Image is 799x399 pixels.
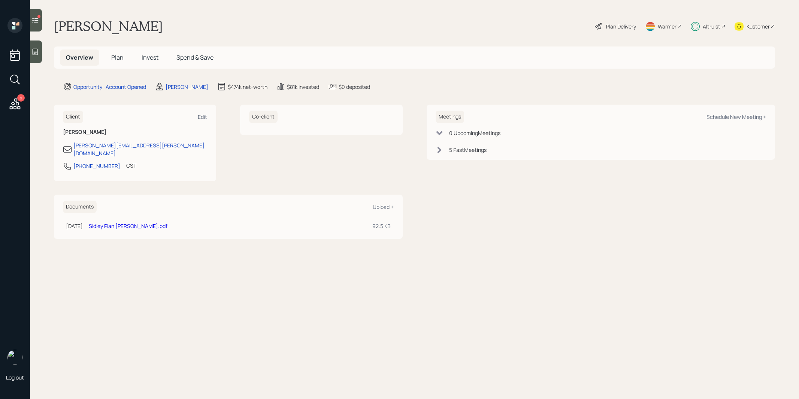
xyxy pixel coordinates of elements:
div: Log out [6,374,24,381]
div: [DATE] [66,222,83,230]
div: Altruist [703,22,720,30]
div: CST [126,162,136,169]
div: Warmer [658,22,677,30]
div: Edit [198,113,207,120]
div: $81k invested [287,83,319,91]
div: 92.5 KB [372,222,391,230]
div: Upload + [373,203,394,210]
h6: Documents [63,201,97,213]
h6: Meetings [436,111,464,123]
a: Sidley Plan [PERSON_NAME].pdf [89,222,167,229]
div: Kustomer [747,22,770,30]
img: treva-nostdahl-headshot.png [7,350,22,365]
div: 0 Upcoming Meeting s [449,129,500,137]
span: Spend & Save [176,53,214,61]
span: Overview [66,53,93,61]
h6: Client [63,111,83,123]
div: $0 deposited [339,83,370,91]
h1: [PERSON_NAME] [54,18,163,34]
h6: Co-client [249,111,278,123]
div: [PERSON_NAME][EMAIL_ADDRESS][PERSON_NAME][DOMAIN_NAME] [73,141,207,157]
div: $474k net-worth [228,83,267,91]
div: Schedule New Meeting + [706,113,766,120]
div: 9 [17,94,25,102]
span: Invest [142,53,158,61]
div: 5 Past Meeting s [449,146,487,154]
span: Plan [111,53,124,61]
div: Plan Delivery [606,22,636,30]
div: [PERSON_NAME] [166,83,208,91]
div: [PHONE_NUMBER] [73,162,120,170]
div: Opportunity · Account Opened [73,83,146,91]
h6: [PERSON_NAME] [63,129,207,135]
